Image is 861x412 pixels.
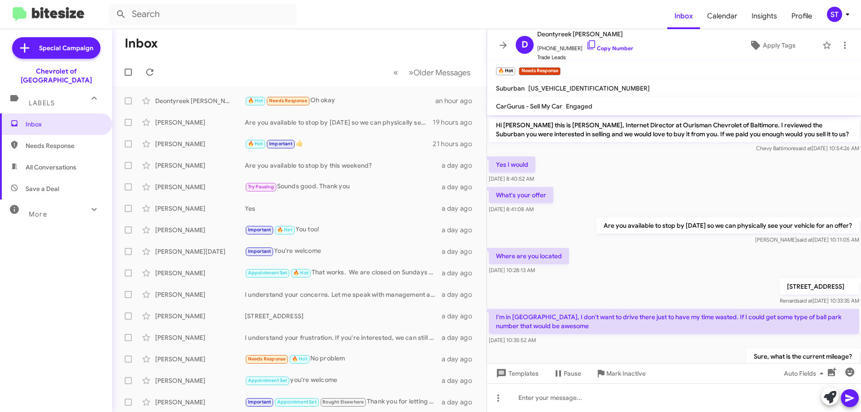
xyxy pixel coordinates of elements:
small: 🔥 Hot [496,67,515,75]
span: Needs Response [269,98,307,104]
div: 👍 [245,139,433,149]
span: [PHONE_NUMBER] [537,39,633,53]
input: Search [109,4,297,25]
span: Chevy Baltimore [DATE] 10:54:26 AM [756,145,859,152]
div: you're welcome [245,375,442,386]
span: [DATE] 8:41:08 AM [489,206,534,213]
div: [PERSON_NAME] [155,182,245,191]
p: Are you available to stop by [DATE] so we can physically see your vehicle for an offer? [596,217,859,234]
div: [STREET_ADDRESS] [245,312,442,321]
p: Hi [PERSON_NAME] this is [PERSON_NAME], Internet Director at Ourisman Chevrolet of Baltimore. I r... [489,117,859,142]
span: Templates [494,365,539,382]
div: a day ago [442,376,479,385]
button: Previous [388,63,404,82]
div: [PERSON_NAME] [155,118,245,127]
div: a day ago [442,355,479,364]
span: Labels [29,99,55,107]
p: What's your offer [489,187,553,203]
button: Apply Tags [726,37,818,53]
span: said at [797,236,813,243]
div: a day ago [442,269,479,278]
div: [PERSON_NAME] [155,376,245,385]
span: Important [248,227,271,233]
p: Where are you located [489,248,569,264]
span: Inbox [26,120,102,129]
span: Auto Fields [784,365,827,382]
p: I'm in [GEOGRAPHIC_DATA], I don't want to drive there just to have my time wasted. If I could get... [489,309,859,334]
div: [PERSON_NAME] [155,333,245,342]
div: That works. We are closed on Sundays but open on Saturdays from 9am to 7pm. What time is good for... [245,268,442,278]
span: CarGurus - Sell My Car [496,102,562,110]
div: a day ago [442,161,479,170]
span: Needs Response [26,141,102,150]
span: [DATE] 10:28:13 AM [489,267,535,273]
span: « [393,67,398,78]
div: a day ago [442,226,479,234]
div: Oh okay [245,95,435,106]
div: Sounds good. Thank you [245,182,442,192]
div: [PERSON_NAME] [155,204,245,213]
div: [PERSON_NAME] [155,226,245,234]
div: Deontyreek [PERSON_NAME] [155,96,245,105]
span: 🔥 Hot [292,356,307,362]
span: Needs Response [248,356,286,362]
button: Auto Fields [777,365,834,382]
span: Pause [564,365,581,382]
span: Appointment Set [248,270,287,276]
div: a day ago [442,312,479,321]
div: You too! [245,225,442,235]
span: [PERSON_NAME] [DATE] 10:11:05 AM [755,236,859,243]
div: a day ago [442,398,479,407]
span: Engaged [566,102,592,110]
div: [PERSON_NAME] [155,161,245,170]
span: Try Pausing [248,184,274,190]
div: 21 hours ago [433,139,479,148]
span: Bought Elsewhere [322,399,364,405]
div: [PERSON_NAME] [155,398,245,407]
a: Profile [784,3,819,29]
div: No problem [245,354,442,364]
a: Inbox [667,3,700,29]
div: You're welcome [245,246,442,256]
span: Suburban [496,84,525,92]
nav: Page navigation example [388,63,476,82]
div: a day ago [442,247,479,256]
small: Needs Response [519,67,560,75]
span: 🔥 Hot [248,141,263,147]
span: Appointment Set [248,377,287,383]
span: [US_VEHICLE_IDENTIFICATION_NUMBER] [528,84,650,92]
button: Pause [546,365,588,382]
h1: Inbox [125,36,158,51]
a: Calendar [700,3,744,29]
span: Appointment Set [277,399,317,405]
span: Older Messages [413,68,470,78]
div: ST [827,7,842,22]
p: Yes I would [489,156,535,173]
span: Important [269,141,292,147]
div: a day ago [442,204,479,213]
div: a day ago [442,290,479,299]
div: [PERSON_NAME] [155,139,245,148]
a: Insights [744,3,784,29]
a: Special Campaign [12,37,100,59]
div: [PERSON_NAME] [155,355,245,364]
div: [PERSON_NAME] [155,312,245,321]
span: said at [797,297,813,304]
div: [PERSON_NAME] [155,269,245,278]
div: I understand your concerns. Let me speak with management and I will follow up with you shortly [245,290,442,299]
span: D [522,38,528,52]
div: Are you available to stop by this weekend? [245,161,442,170]
div: [PERSON_NAME] [155,290,245,299]
span: Deontyreek [PERSON_NAME] [537,29,633,39]
span: Apply Tags [763,37,796,53]
span: Mark Inactive [606,365,646,382]
span: » [409,67,413,78]
span: Important [248,248,271,254]
span: Important [248,399,271,405]
div: Yes [245,204,442,213]
div: a day ago [442,182,479,191]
